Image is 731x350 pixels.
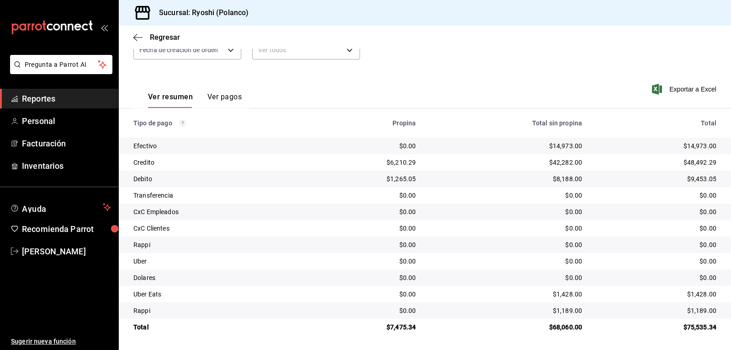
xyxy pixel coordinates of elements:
[148,92,193,108] button: Ver resumen
[133,306,303,315] div: Rappi
[133,158,303,167] div: Credito
[207,92,242,108] button: Ver pagos
[430,207,582,216] div: $0.00
[22,160,111,172] span: Inventarios
[318,158,416,167] div: $6,210.29
[318,191,416,200] div: $0.00
[430,240,582,249] div: $0.00
[430,290,582,299] div: $1,428.00
[318,174,416,183] div: $1,265.05
[11,337,111,346] span: Sugerir nueva función
[133,323,303,332] div: Total
[10,55,112,74] button: Pregunta a Parrot AI
[318,306,416,315] div: $0.00
[597,257,716,266] div: $0.00
[597,306,716,315] div: $1,189.00
[133,240,303,249] div: Rappi
[133,141,303,151] div: Efectivo
[252,40,360,59] div: Ver todos
[22,137,111,150] span: Facturación
[430,191,582,200] div: $0.00
[318,224,416,233] div: $0.00
[25,60,98,70] span: Pregunta a Parrot AI
[133,33,180,42] button: Regresar
[22,202,99,213] span: Ayuda
[180,120,186,126] svg: Los pagos realizados con Pay y otras terminales son montos brutos.
[22,245,111,258] span: [PERSON_NAME]
[133,257,303,266] div: Uber
[597,224,716,233] div: $0.00
[597,207,716,216] div: $0.00
[133,273,303,282] div: Dolares
[597,323,716,332] div: $75,535.34
[318,290,416,299] div: $0.00
[597,273,716,282] div: $0.00
[430,257,582,266] div: $0.00
[22,92,111,105] span: Reportes
[133,224,303,233] div: CxC Clientes
[318,119,416,127] div: Propina
[597,174,716,183] div: $9,453.05
[152,7,249,18] h3: Sucursal: Ryoshi (Polanco)
[597,290,716,299] div: $1,428.00
[597,119,716,127] div: Total
[133,119,303,127] div: Tipo de pago
[318,257,416,266] div: $0.00
[101,24,108,31] button: open_drawer_menu
[597,240,716,249] div: $0.00
[22,115,111,127] span: Personal
[22,223,111,235] span: Recomienda Parrot
[6,66,112,76] a: Pregunta a Parrot AI
[430,174,582,183] div: $8,188.00
[654,84,716,95] button: Exportar a Excel
[318,323,416,332] div: $7,475.34
[430,273,582,282] div: $0.00
[318,240,416,249] div: $0.00
[318,207,416,216] div: $0.00
[430,158,582,167] div: $42,282.00
[597,141,716,151] div: $14,973.00
[597,191,716,200] div: $0.00
[597,158,716,167] div: $48,492.29
[430,119,582,127] div: Total sin propina
[133,174,303,183] div: Debito
[148,92,242,108] div: navigation tabs
[318,273,416,282] div: $0.00
[133,207,303,216] div: CxC Empleados
[133,191,303,200] div: Transferencia
[150,33,180,42] span: Regresar
[430,323,582,332] div: $68,060.00
[430,306,582,315] div: $1,189.00
[139,45,218,54] span: Fecha de creación de orden
[133,290,303,299] div: Uber Eats
[430,224,582,233] div: $0.00
[430,141,582,151] div: $14,973.00
[318,141,416,151] div: $0.00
